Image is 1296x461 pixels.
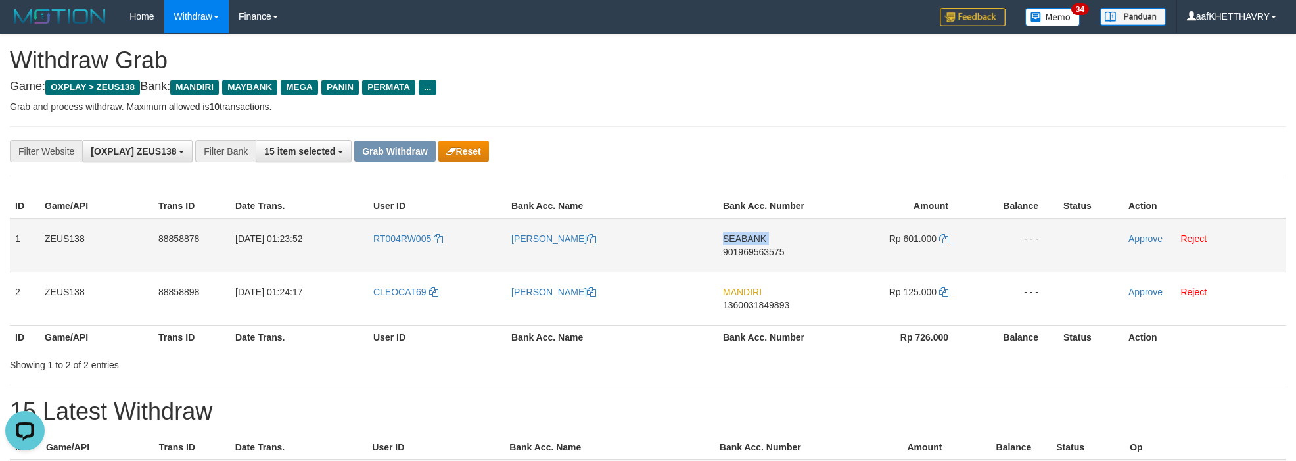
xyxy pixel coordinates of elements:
[10,194,39,218] th: ID
[1123,325,1286,349] th: Action
[1058,194,1123,218] th: Status
[235,233,302,244] span: [DATE] 01:23:52
[195,140,256,162] div: Filter Bank
[506,325,718,349] th: Bank Acc. Name
[1180,287,1207,297] a: Reject
[230,435,367,460] th: Date Trans.
[362,80,415,95] span: PERMATA
[1123,194,1286,218] th: Action
[889,233,937,244] span: Rp 601.000
[373,287,438,297] a: CLEOCAT69
[82,140,193,162] button: [OXPLAY] ZEUS138
[10,100,1286,113] p: Grab and process withdraw. Maximum allowed is transactions.
[373,233,443,244] a: RT004RW005
[723,247,784,257] span: Copy 901969563575 to clipboard
[1128,233,1163,244] a: Approve
[10,399,1286,425] h1: 15 Latest Withdraw
[39,272,153,325] td: ZEUS138
[1051,435,1124,460] th: Status
[968,194,1058,218] th: Balance
[45,80,140,95] span: OXPLAY > ZEUS138
[10,7,110,26] img: MOTION_logo.png
[506,194,718,218] th: Bank Acc. Name
[91,146,176,157] span: [OXPLAY] ZEUS138
[39,218,153,272] td: ZEUS138
[368,325,506,349] th: User ID
[939,287,948,297] a: Copy 125000 to clipboard
[39,325,153,349] th: Game/API
[209,101,220,112] strong: 10
[718,325,833,349] th: Bank Acc. Number
[1180,233,1207,244] a: Reject
[1071,3,1089,15] span: 34
[1128,287,1163,297] a: Approve
[961,435,1051,460] th: Balance
[230,194,368,218] th: Date Trans.
[321,80,359,95] span: PANIN
[714,435,828,460] th: Bank Acc. Number
[1124,435,1286,460] th: Op
[828,435,962,460] th: Amount
[889,287,937,297] span: Rp 125.000
[968,272,1058,325] td: - - -
[170,80,219,95] span: MANDIRI
[10,47,1286,74] h1: Withdraw Grab
[968,325,1058,349] th: Balance
[158,287,199,297] span: 88858898
[940,8,1006,26] img: Feedback.jpg
[10,325,39,349] th: ID
[1025,8,1080,26] img: Button%20Memo.svg
[367,435,504,460] th: User ID
[154,435,230,460] th: Trans ID
[230,325,368,349] th: Date Trans.
[10,140,82,162] div: Filter Website
[718,194,833,218] th: Bank Acc. Number
[10,218,39,272] td: 1
[723,233,766,244] span: SEABANK
[153,194,230,218] th: Trans ID
[438,141,489,162] button: Reset
[256,140,352,162] button: 15 item selected
[511,233,596,244] a: [PERSON_NAME]
[41,435,154,460] th: Game/API
[158,233,199,244] span: 88858878
[833,194,968,218] th: Amount
[511,287,596,297] a: [PERSON_NAME]
[939,233,948,244] a: Copy 601000 to clipboard
[39,194,153,218] th: Game/API
[10,80,1286,93] h4: Game: Bank:
[373,233,431,244] span: RT004RW005
[153,325,230,349] th: Trans ID
[968,218,1058,272] td: - - -
[419,80,436,95] span: ...
[222,80,277,95] span: MAYBANK
[264,146,335,157] span: 15 item selected
[354,141,435,162] button: Grab Withdraw
[368,194,506,218] th: User ID
[723,300,789,310] span: Copy 1360031849893 to clipboard
[833,325,968,349] th: Rp 726.000
[235,287,302,297] span: [DATE] 01:24:17
[723,287,762,297] span: MANDIRI
[10,272,39,325] td: 2
[1058,325,1123,349] th: Status
[1100,8,1166,26] img: panduan.png
[5,5,45,45] button: Open LiveChat chat widget
[504,435,714,460] th: Bank Acc. Name
[281,80,318,95] span: MEGA
[10,353,530,372] div: Showing 1 to 2 of 2 entries
[373,287,427,297] span: CLEOCAT69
